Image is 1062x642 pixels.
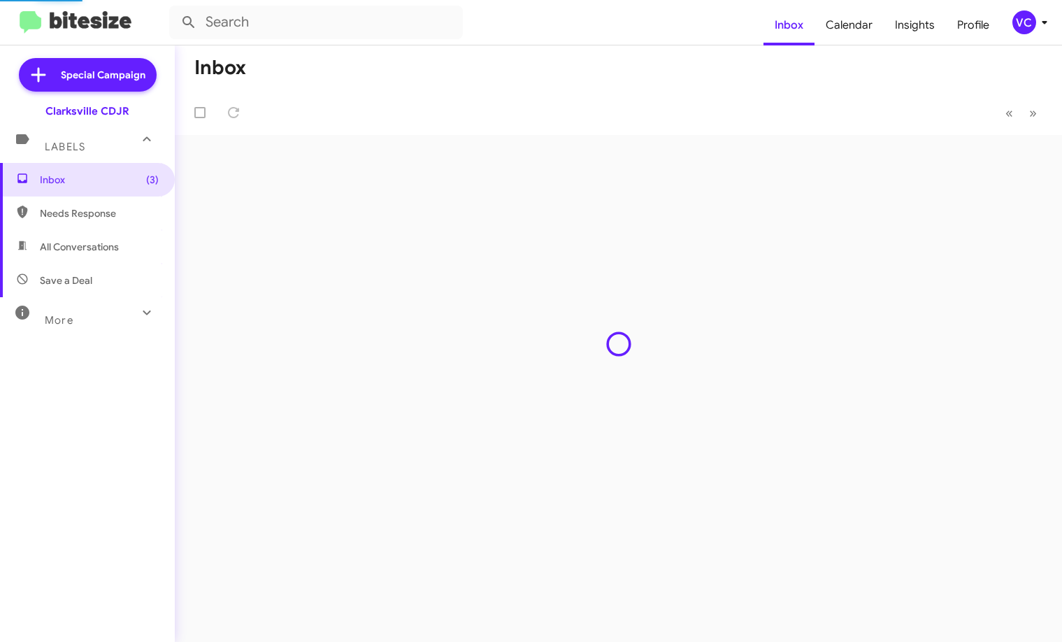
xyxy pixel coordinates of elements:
[1005,104,1013,122] span: «
[45,314,73,327] span: More
[45,104,129,118] div: Clarksville CDJR
[998,99,1045,127] nav: Page navigation example
[946,5,1000,45] a: Profile
[40,206,159,220] span: Needs Response
[997,99,1021,127] button: Previous
[1012,10,1036,34] div: VC
[61,68,145,82] span: Special Campaign
[19,58,157,92] a: Special Campaign
[815,5,884,45] a: Calendar
[194,57,246,79] h1: Inbox
[40,173,159,187] span: Inbox
[763,5,815,45] a: Inbox
[1000,10,1047,34] button: VC
[1021,99,1045,127] button: Next
[169,6,463,39] input: Search
[1029,104,1037,122] span: »
[40,273,92,287] span: Save a Deal
[146,173,159,187] span: (3)
[884,5,946,45] a: Insights
[45,141,85,153] span: Labels
[40,240,119,254] span: All Conversations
